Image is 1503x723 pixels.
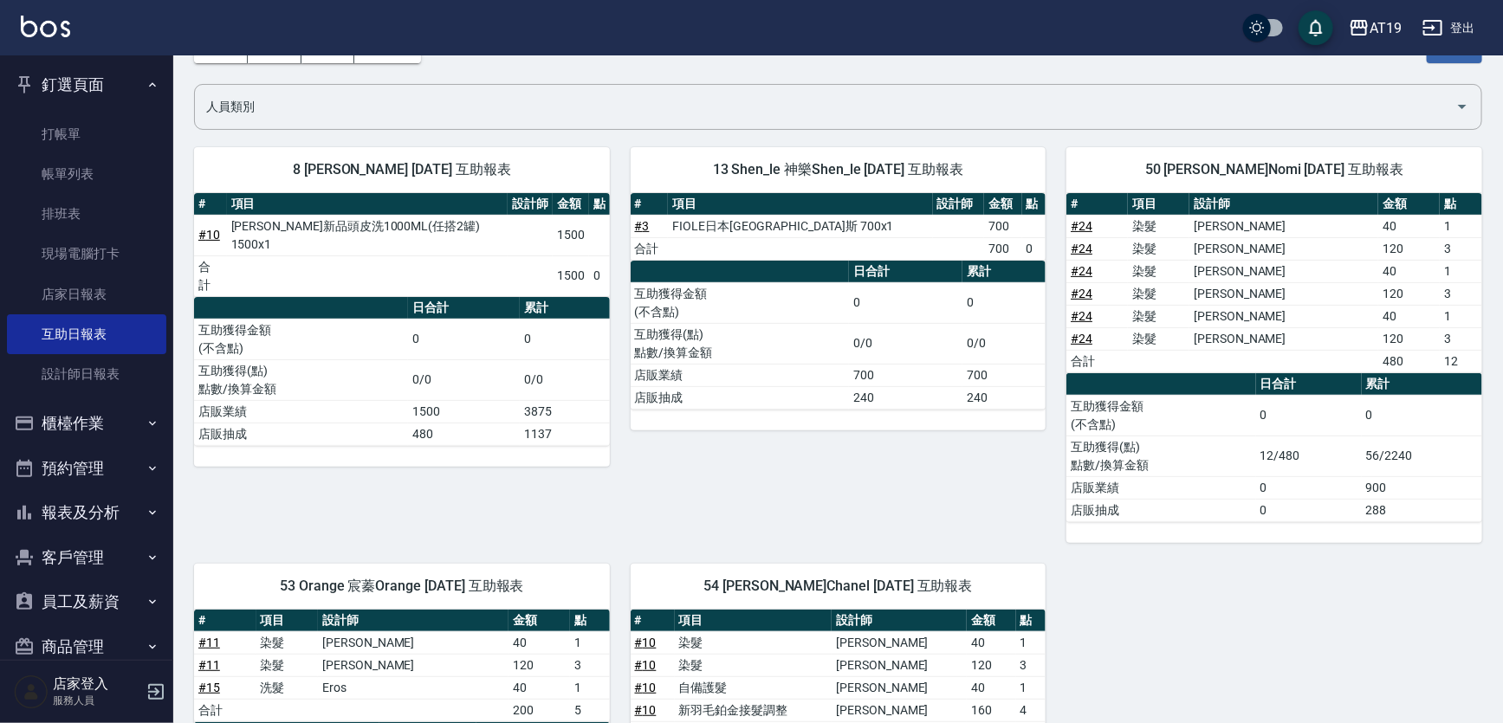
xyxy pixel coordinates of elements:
td: 288 [1362,499,1482,521]
td: 0 [520,319,610,359]
td: 1500 [408,400,520,423]
td: 1 [570,631,609,654]
th: 日合計 [849,261,962,283]
td: 0/0 [849,323,962,364]
a: #24 [1071,219,1092,233]
button: save [1299,10,1333,45]
th: 點 [570,610,609,632]
button: AT19 [1342,10,1409,46]
th: 金額 [967,610,1015,632]
a: #11 [198,636,220,649]
a: #24 [1071,309,1092,323]
td: 0/0 [520,359,610,400]
td: 40 [967,631,1015,654]
td: 1 [570,676,609,699]
td: 480 [1378,350,1440,372]
td: 240 [849,386,962,409]
td: 1 [1016,676,1046,699]
a: #3 [635,219,650,233]
button: 員工及薪資 [7,579,166,624]
td: 5 [570,699,609,721]
th: 項目 [675,610,832,632]
td: 店販業績 [194,400,408,423]
th: 設計師 [832,610,967,632]
td: 3 [1016,654,1046,676]
td: 240 [962,386,1046,409]
table: a dense table [194,610,610,722]
span: 53 Orange 宸蓁Orange [DATE] 互助報表 [215,578,589,595]
th: 設計師 [1189,193,1378,216]
td: 互助獲得(點) 點數/換算金額 [194,359,408,400]
table: a dense table [1066,373,1482,522]
button: 預約管理 [7,446,166,491]
th: # [1066,193,1128,216]
p: 服務人員 [53,693,141,708]
td: 0 [962,282,1046,323]
th: 設計師 [318,610,509,632]
td: 店販業績 [631,364,849,386]
a: 排班表 [7,194,166,234]
th: 點 [1016,610,1046,632]
table: a dense table [631,193,1046,261]
td: 700 [849,364,962,386]
td: 合計 [631,237,669,260]
th: 金額 [1378,193,1440,216]
th: # [194,610,256,632]
td: [PERSON_NAME] [1189,215,1378,237]
a: #24 [1071,242,1092,255]
th: 日合計 [408,297,520,320]
table: a dense table [194,193,610,297]
td: 1 [1440,305,1482,327]
th: # [631,193,669,216]
td: 合計 [194,255,227,296]
th: 項目 [1128,193,1189,216]
span: 50 [PERSON_NAME]Nomi [DATE] 互助報表 [1087,161,1461,178]
td: 新羽毛鉑金接髮調整 [675,699,832,721]
td: 480 [408,423,520,445]
a: 互助日報表 [7,314,166,354]
th: 累計 [1362,373,1482,396]
button: 報表及分析 [7,490,166,535]
td: 3875 [520,400,610,423]
table: a dense table [194,297,610,446]
td: 1 [1440,215,1482,237]
td: [PERSON_NAME]新品頭皮洗1000ML(任搭2罐) 1500x1 [227,215,508,255]
th: # [194,193,227,216]
td: 120 [967,654,1015,676]
th: 項目 [256,610,319,632]
a: #10 [635,658,657,672]
td: 40 [509,676,571,699]
td: 染髮 [1128,305,1189,327]
td: 56/2240 [1362,436,1482,476]
td: 3 [1440,237,1482,260]
td: 店販抽成 [631,386,849,409]
td: 120 [1378,282,1440,305]
img: Logo [21,16,70,37]
td: [PERSON_NAME] [832,676,967,699]
td: 200 [509,699,571,721]
th: 點 [1440,193,1482,216]
th: 金額 [553,193,589,216]
a: #15 [198,681,220,694]
td: 1 [1016,631,1046,654]
td: 店販抽成 [194,423,408,445]
a: #10 [635,703,657,717]
td: Eros [318,676,509,699]
td: [PERSON_NAME] [1189,305,1378,327]
td: 160 [967,699,1015,721]
span: 8 [PERSON_NAME] [DATE] 互助報表 [215,161,589,178]
th: 金額 [509,610,571,632]
td: 染髮 [1128,215,1189,237]
td: 0 [408,319,520,359]
td: 0 [849,282,962,323]
td: 染髮 [1128,282,1189,305]
td: 0 [589,255,610,296]
img: Person [14,675,49,709]
td: 0 [1256,499,1362,521]
td: [PERSON_NAME] [832,699,967,721]
td: 4 [1016,699,1046,721]
td: 3 [570,654,609,676]
td: 40 [1378,260,1440,282]
button: 客戶管理 [7,535,166,580]
td: 合計 [194,699,256,721]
